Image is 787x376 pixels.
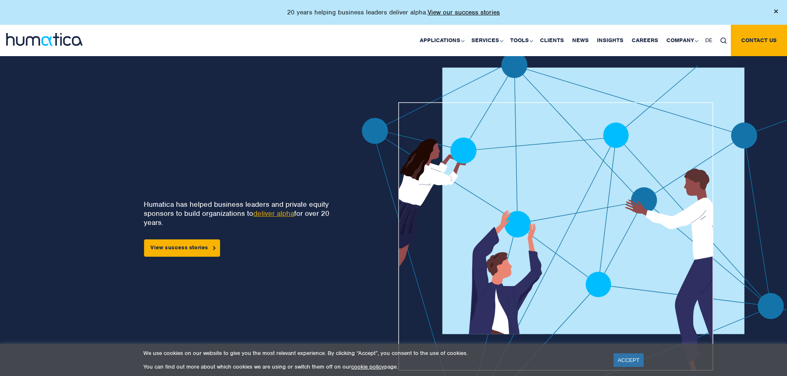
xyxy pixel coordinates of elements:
a: cookie policy [351,363,384,370]
a: deliver alpha [253,209,294,218]
a: Services [467,25,506,56]
a: View our success stories [428,8,500,17]
a: DE [701,25,716,56]
a: View success stories [144,239,220,257]
a: Clients [536,25,568,56]
p: We use cookies on our website to give you the most relevant experience. By clicking “Accept”, you... [143,350,603,357]
span: DE [705,37,712,44]
a: Contact us [731,25,787,56]
img: search_icon [720,38,727,44]
a: News [568,25,593,56]
p: Humatica has helped business leaders and private equity sponsors to build organizations to for ov... [144,200,335,227]
a: Tools [506,25,536,56]
img: arrowicon [213,246,216,250]
img: logo [6,33,83,46]
p: You can find out more about which cookies we are using or switch them off on our page. [143,363,603,370]
p: 20 years helping business leaders deliver alpha. [287,8,500,17]
a: ACCEPT [613,353,644,367]
a: Company [662,25,701,56]
a: Insights [593,25,628,56]
a: Applications [416,25,467,56]
a: Careers [628,25,662,56]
